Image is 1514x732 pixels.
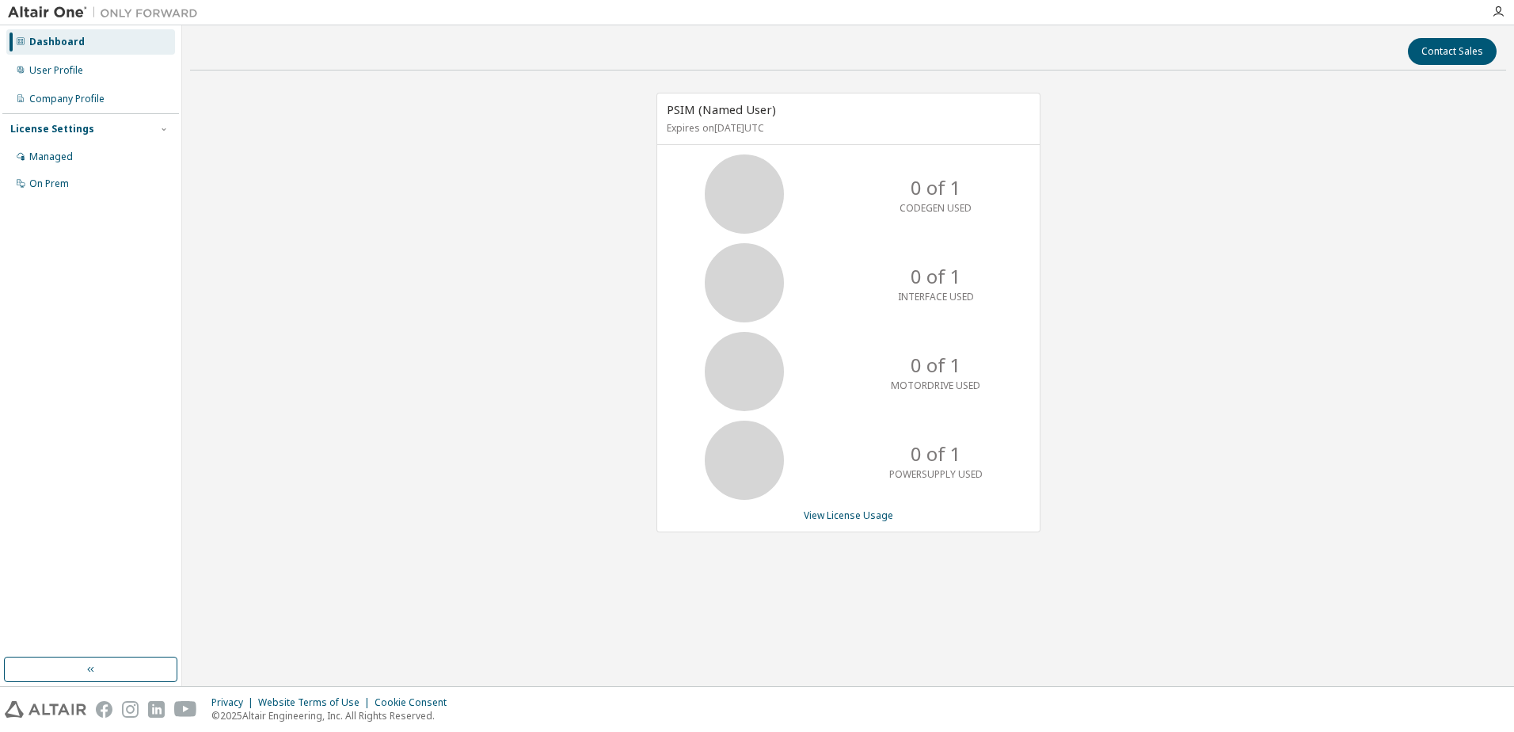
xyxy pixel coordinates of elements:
p: 0 of 1 [911,174,961,201]
div: Company Profile [29,93,105,105]
img: linkedin.svg [148,701,165,718]
button: Contact Sales [1408,38,1497,65]
p: 0 of 1 [911,263,961,290]
div: Managed [29,151,73,163]
div: User Profile [29,64,83,77]
p: 0 of 1 [911,440,961,467]
img: youtube.svg [174,701,197,718]
p: CODEGEN USED [900,201,972,215]
div: Website Terms of Use [258,696,375,709]
span: PSIM (Named User) [667,101,776,117]
img: facebook.svg [96,701,112,718]
p: INTERFACE USED [898,290,974,303]
div: Cookie Consent [375,696,456,709]
div: Privacy [211,696,258,709]
img: Altair One [8,5,206,21]
p: POWERSUPPLY USED [889,467,983,481]
p: MOTORDRIVE USED [891,379,980,392]
p: © 2025 Altair Engineering, Inc. All Rights Reserved. [211,709,456,722]
img: altair_logo.svg [5,701,86,718]
p: Expires on [DATE] UTC [667,121,1026,135]
div: On Prem [29,177,69,190]
img: instagram.svg [122,701,139,718]
div: Dashboard [29,36,85,48]
p: 0 of 1 [911,352,961,379]
a: View License Usage [804,509,893,522]
div: License Settings [10,123,94,135]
